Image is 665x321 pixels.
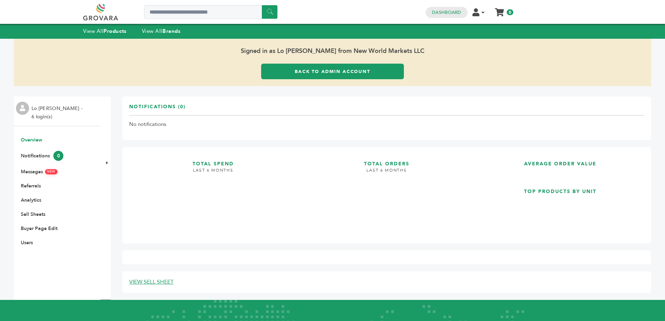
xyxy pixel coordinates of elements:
[129,116,644,134] td: No notifications.
[21,183,41,189] a: Referrals
[21,225,57,232] a: Buyer Page Edit
[476,154,644,176] a: AVERAGE ORDER VALUE
[162,28,180,35] strong: Brands
[144,5,277,19] input: Search a product or brand...
[21,153,63,159] a: Notifications0
[476,182,644,231] a: TOP PRODUCTS BY UNIT
[32,104,84,121] li: Lo [PERSON_NAME] - 6 login(s)
[129,167,297,178] h4: LAST 6 MONTHS
[129,154,297,231] a: TOTAL SPEND LAST 6 MONTHS
[303,167,471,178] h4: LAST 6 MONTHS
[142,28,181,35] a: View AllBrands
[476,154,644,167] h3: AVERAGE ORDER VALUE
[16,102,29,115] img: profile.png
[129,278,174,286] a: VIEW SELL SHEET
[129,154,297,167] h3: TOTAL SPEND
[507,9,513,15] span: 0
[14,39,651,64] span: Signed in as Lo [PERSON_NAME] from New World Markets LLC
[129,103,186,116] h3: Notifications (0)
[104,28,126,35] strong: Products
[432,9,461,16] a: Dashboard
[83,28,127,35] a: View AllProducts
[21,211,45,218] a: Sell Sheets
[21,197,41,203] a: Analytics
[21,137,42,143] a: Overview
[21,239,33,246] a: Users
[45,169,57,174] span: NEW
[21,168,57,175] a: MessagesNEW
[496,6,504,13] a: My Cart
[303,154,471,231] a: TOTAL ORDERS LAST 6 MONTHS
[303,154,471,167] h3: TOTAL ORDERS
[261,64,404,79] a: Back to Admin Account
[53,151,63,161] span: 0
[476,182,644,195] h3: TOP PRODUCTS BY UNIT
